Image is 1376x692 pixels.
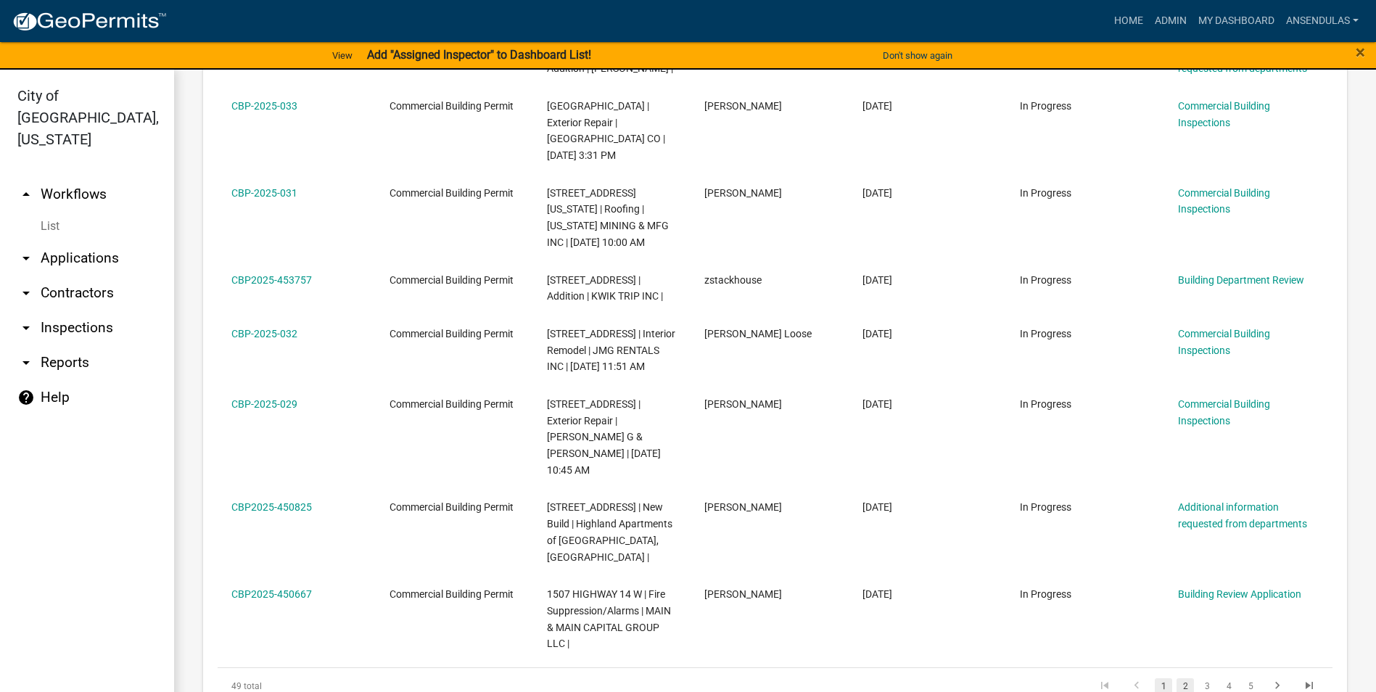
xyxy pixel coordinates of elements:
a: Home [1108,7,1149,35]
span: 1400 6TH ST N | New Build | Highland Apartments of New Ulm, LLLP | [547,501,672,562]
span: 07/23/2025 [862,274,892,286]
strong: Add "Assigned Inspector" to Dashboard List! [367,48,591,62]
span: 07/16/2025 [862,501,892,513]
a: Admin [1149,7,1192,35]
i: arrow_drop_down [17,284,35,302]
span: zstackhouse [704,274,762,286]
a: Commercial Building Inspections [1178,187,1270,215]
span: In Progress [1020,501,1071,513]
span: In Progress [1020,274,1071,286]
i: help [17,389,35,406]
span: Kristi Andersen Loose [704,328,812,339]
span: 509 20TH ST N | Addition | ADAM R REINHART | [547,46,673,75]
a: CBP-2025-029 [231,398,297,410]
i: arrow_drop_down [17,319,35,337]
span: Commercial Building Permit [390,398,514,410]
span: Commercial Building Permit [390,274,514,286]
i: arrow_drop_up [17,186,35,203]
span: 410 1ST ST S | Exterior Repair | RANDALL G & BARBARA J POEHLER | 07/22/2025 10:45 AM [547,398,661,476]
a: Additional information requested from departments [1178,501,1307,530]
a: Commercial Building Inspections [1178,328,1270,356]
span: × [1356,42,1365,62]
span: 1 STATE ST N | Exterior Repair | STATE STREET THEATER CO | 08/05/2025 3:31 PM [547,100,665,161]
span: Randy Poehler [704,398,782,410]
span: 07/22/2025 [862,328,892,339]
a: Additional information requested from departments [1178,46,1307,75]
a: CBP2025-453757 [231,274,312,286]
span: 1601 BROADWAY ST N | Addition | KWIK TRIP INC | [547,274,663,302]
span: 07/22/2025 [862,398,892,410]
i: arrow_drop_down [17,354,35,371]
span: 07/31/2025 [862,187,892,199]
i: arrow_drop_down [17,250,35,267]
span: In Progress [1020,398,1071,410]
a: Building Review Application [1178,588,1301,600]
span: In Progress [1020,588,1071,600]
a: My Dashboard [1192,7,1280,35]
a: CBP-2025-031 [231,187,297,199]
button: Don't show again [877,44,958,67]
span: In Progress [1020,328,1071,339]
span: 1700 MINNESOTA ST N | Roofing | MINNESOTA MINING & MFG INC | 08/05/2025 10:00 AM [547,187,669,248]
span: Commercial Building Permit [390,100,514,112]
span: Commercial Building Permit [390,501,514,513]
span: In Progress [1020,100,1071,112]
a: CBP-2025-033 [231,100,297,112]
span: 1507 HIGHWAY 14 W | Fire Suppression/Alarms | MAIN & MAIN CAPITAL GROUP LLC | [547,588,671,649]
a: ansendulas [1280,7,1364,35]
span: Commercial Building Permit [390,328,514,339]
span: Commercial Building Permit [390,588,514,600]
span: Doug [704,100,782,112]
span: Danny Boyle [704,187,782,199]
span: Commercial Building Permit [390,187,514,199]
a: Commercial Building Inspections [1178,100,1270,128]
span: Zac Rosenow [704,501,782,513]
span: Jennifer Prestwich [704,588,782,600]
a: CBP-2025-032 [231,328,297,339]
a: CBP2025-450825 [231,501,312,513]
span: In Progress [1020,187,1071,199]
span: 120 3RD ST N | Interior Remodel | JMG RENTALS INC | 08/05/2025 11:51 AM [547,328,675,373]
span: 08/04/2025 [862,100,892,112]
a: Building Department Review [1178,274,1304,286]
button: Close [1356,44,1365,61]
a: View [326,44,358,67]
span: 07/16/2025 [862,588,892,600]
a: Commercial Building Inspections [1178,398,1270,427]
a: CBP2025-450667 [231,588,312,600]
